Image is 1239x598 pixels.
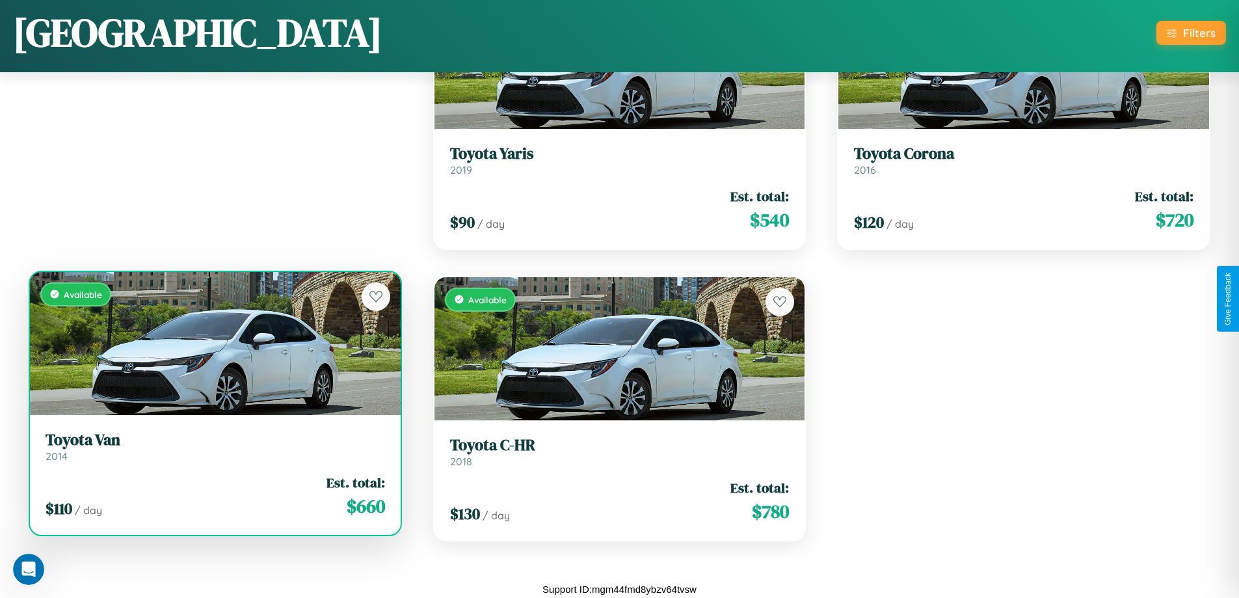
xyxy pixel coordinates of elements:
span: 2018 [450,455,472,468]
h3: Toyota Yaris [450,144,790,163]
span: Est. total: [730,478,789,497]
span: / day [886,217,914,230]
span: $ 90 [450,211,475,233]
span: / day [483,509,510,522]
span: $ 780 [752,498,789,524]
div: Filters [1183,26,1216,40]
span: $ 660 [347,493,385,519]
span: 2016 [854,163,876,176]
span: Est. total: [326,473,385,492]
h3: Toyota Van [46,431,385,450]
span: Available [468,294,507,305]
a: Toyota C-HR2018 [450,436,790,468]
div: Give Feedback [1223,273,1232,325]
button: Filters [1156,21,1226,45]
a: Toyota Van2014 [46,431,385,463]
span: Available [64,289,102,300]
p: Support ID: mgm44fmd8ybzv64tvsw [542,580,697,598]
span: Est. total: [1135,187,1193,206]
h1: [GEOGRAPHIC_DATA] [13,6,382,59]
h3: Toyota Corona [854,144,1193,163]
span: Est. total: [730,187,789,206]
span: / day [75,504,102,517]
span: $ 540 [750,207,789,233]
a: Toyota Corona2016 [854,144,1193,176]
iframe: Intercom live chat [13,554,44,585]
span: 2014 [46,450,68,463]
a: Toyota Yaris2019 [450,144,790,176]
span: $ 120 [854,211,884,233]
span: $ 130 [450,503,480,524]
span: / day [477,217,505,230]
h3: Toyota C-HR [450,436,790,455]
span: $ 110 [46,498,72,519]
span: 2019 [450,163,472,176]
span: $ 720 [1156,207,1193,233]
